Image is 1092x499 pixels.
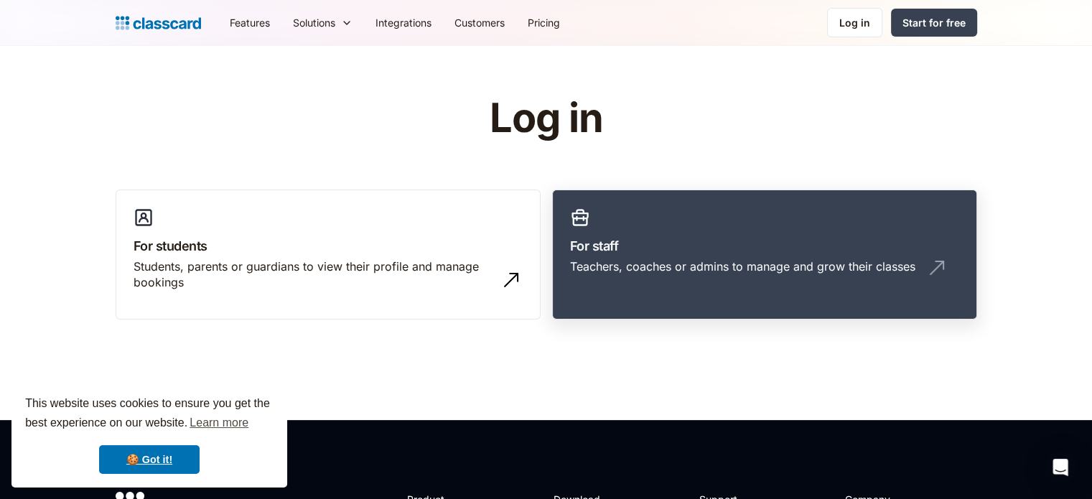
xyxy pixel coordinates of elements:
[187,412,251,434] a: learn more about cookies
[281,6,364,39] div: Solutions
[891,9,977,37] a: Start for free
[902,15,966,30] div: Start for free
[827,8,882,37] a: Log in
[516,6,571,39] a: Pricing
[839,15,870,30] div: Log in
[134,258,494,291] div: Students, parents or guardians to view their profile and manage bookings
[116,13,201,33] a: home
[11,381,287,488] div: cookieconsent
[552,190,977,320] a: For staffTeachers, coaches or admins to manage and grow their classes
[570,258,915,274] div: Teachers, coaches or admins to manage and grow their classes
[293,15,335,30] div: Solutions
[99,445,200,474] a: dismiss cookie message
[443,6,516,39] a: Customers
[1043,450,1078,485] div: Open Intercom Messenger
[364,6,443,39] a: Integrations
[218,6,281,39] a: Features
[25,395,274,434] span: This website uses cookies to ensure you get the best experience on our website.
[318,96,774,141] h1: Log in
[570,236,959,256] h3: For staff
[116,190,541,320] a: For studentsStudents, parents or guardians to view their profile and manage bookings
[134,236,523,256] h3: For students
